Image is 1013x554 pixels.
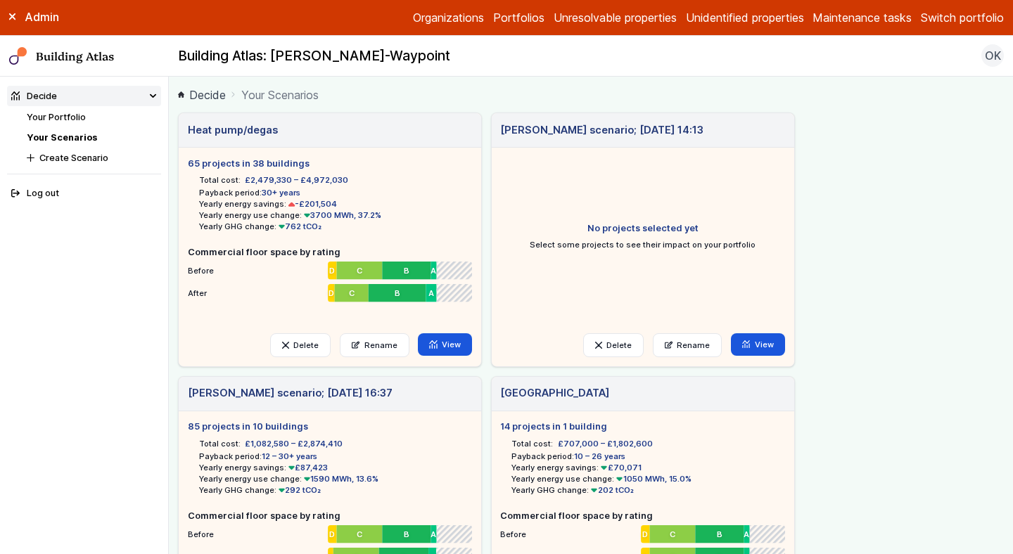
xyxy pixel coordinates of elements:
h5: Commercial floor space by rating [188,509,472,522]
a: Portfolios [493,9,544,26]
span: 10 – 26 years [574,451,625,461]
span: £1,082,580 – £2,874,410 [245,438,343,449]
li: After [188,281,472,299]
span: 292 tCO₂ [276,485,321,495]
button: Create Scenario [23,148,161,168]
span: 3700 MWh, 37.2% [302,210,382,220]
a: View [731,333,785,356]
span: B [395,288,400,299]
a: Unresolvable properties [554,9,677,26]
li: Yearly energy use change: [199,473,472,484]
span: £707,000 – £1,802,600 [558,438,653,449]
li: Yearly GHG change: [199,484,472,496]
li: Yearly energy savings: [199,198,472,210]
a: Maintenance tasks [813,9,912,26]
li: Yearly GHG change: [199,221,472,232]
h5: 85 projects in 10 buildings [188,420,472,433]
li: Before [500,522,784,541]
button: OK [981,44,1004,67]
h5: 14 projects in 1 building [500,420,784,433]
a: Rename [340,333,409,357]
span: 30+ years [262,188,300,198]
span: OK [985,47,1001,64]
h3: [GEOGRAPHIC_DATA] [500,385,609,401]
span: 12 – 30+ years [262,451,317,461]
h6: Total cost: [199,438,241,449]
span: A [744,529,749,540]
span: 1050 MWh, 15.0% [614,474,692,484]
h3: [PERSON_NAME] scenario; [DATE] 16:37 [188,385,393,401]
button: Log out [7,183,162,204]
span: £87,423 [286,463,329,472]
a: Unidentified properties [686,9,804,26]
button: Switch portfolio [921,9,1004,26]
a: Rename [653,333,722,357]
span: B [404,265,409,276]
a: Organizations [413,9,484,26]
h5: No projects selected yet [500,221,784,235]
h6: Total cost: [511,438,553,449]
span: A [428,288,434,299]
li: Yearly GHG change: [511,484,784,496]
span: D [642,529,648,540]
span: 762 tCO₂ [276,221,322,231]
span: D [330,265,336,276]
a: Your Scenarios [27,132,97,143]
li: Payback period: [511,451,784,462]
a: Your Portfolio [27,112,86,122]
li: Payback period: [199,451,472,462]
h5: Commercial floor space by rating [500,509,784,522]
li: Yearly energy savings: [511,462,784,473]
a: Decide [178,86,226,103]
span: £70,071 [599,463,642,472]
span: £2,479,330 – £4,972,030 [245,174,348,186]
li: Before [188,259,472,277]
h3: [PERSON_NAME] scenario; [DATE] 14:13 [500,122,703,138]
h2: Building Atlas: [PERSON_NAME]-Waypoint [178,47,450,65]
li: Yearly energy use change: [511,473,784,484]
li: Before [188,522,472,541]
div: Decide [11,89,57,103]
span: A [431,265,436,276]
li: Yearly energy use change: [199,210,472,221]
span: C [349,288,355,299]
span: D [330,529,336,540]
span: 202 tCO₂ [589,485,634,495]
span: C [357,265,362,276]
summary: Decide [7,86,162,106]
span: A [431,529,436,540]
h5: 65 projects in 38 buildings [188,157,472,170]
span: C [357,529,362,540]
button: Delete [270,333,331,357]
span: B [717,529,722,540]
span: -£201,504 [286,199,338,209]
h5: Commercial floor space by rating [188,245,472,259]
li: Payback period: [199,187,472,198]
span: D [329,288,334,299]
a: View [418,333,472,356]
p: Select some projects to see their impact on your portfolio [528,239,758,250]
li: Yearly energy savings: [199,462,472,473]
span: 1590 MWh, 13.6% [302,474,379,484]
h6: Total cost: [199,174,241,186]
span: B [404,529,409,540]
button: Delete [583,333,644,357]
h3: Heat pump/degas [188,122,278,138]
img: main-0bbd2752.svg [9,47,27,65]
span: C [670,529,675,540]
span: Your Scenarios [241,86,319,103]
